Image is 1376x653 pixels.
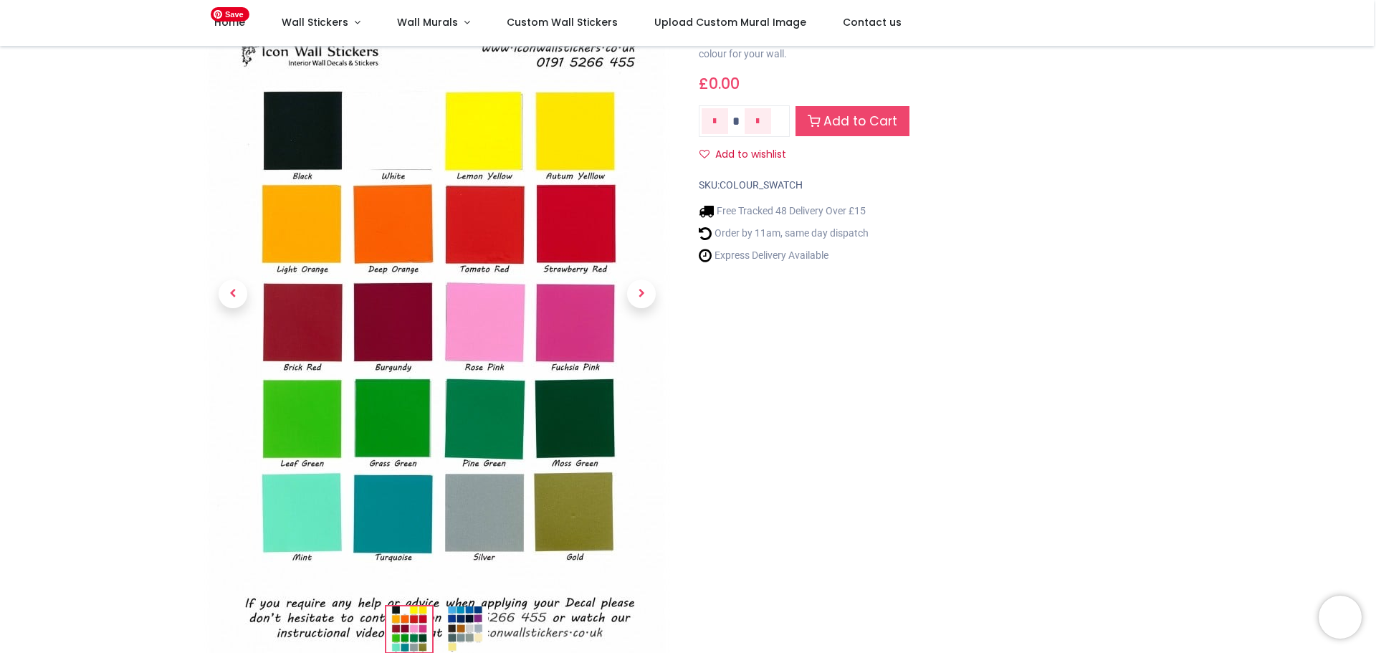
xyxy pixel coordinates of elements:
[1319,596,1362,639] iframe: Brevo live chat
[627,280,656,308] span: Next
[745,108,771,134] a: Add one
[214,15,245,29] span: Home
[699,204,869,219] li: Free Tracked 48 Delivery Over £15
[699,226,869,241] li: Order by 11am, same day dispatch
[699,143,798,167] button: Add to wishlistAdd to wishlist
[699,149,709,159] i: Add to wishlist
[843,15,902,29] span: Contact us
[211,7,249,22] span: Save
[709,73,740,94] span: 0.00
[654,15,806,29] span: Upload Custom Mural Image
[397,15,458,29] span: Wall Murals
[606,88,677,500] a: Next
[699,33,1179,61] p: This handmade colour swatch is made up 37 colored vinyl squares, it can help you determine the pe...
[720,179,803,191] span: COLOUR_SWATCH
[699,73,740,94] span: £
[507,15,618,29] span: Custom Wall Stickers
[386,606,432,652] img: Colour Swatch for Vinyl Stickers
[219,280,247,308] span: Previous
[197,88,269,500] a: Previous
[699,178,1179,193] div: SKU:
[795,106,909,137] a: Add to Cart
[282,15,348,29] span: Wall Stickers
[442,606,488,652] img: Colour Swatch for Vinyl Stickers
[702,108,728,134] a: Remove one
[699,248,869,263] li: Express Delivery Available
